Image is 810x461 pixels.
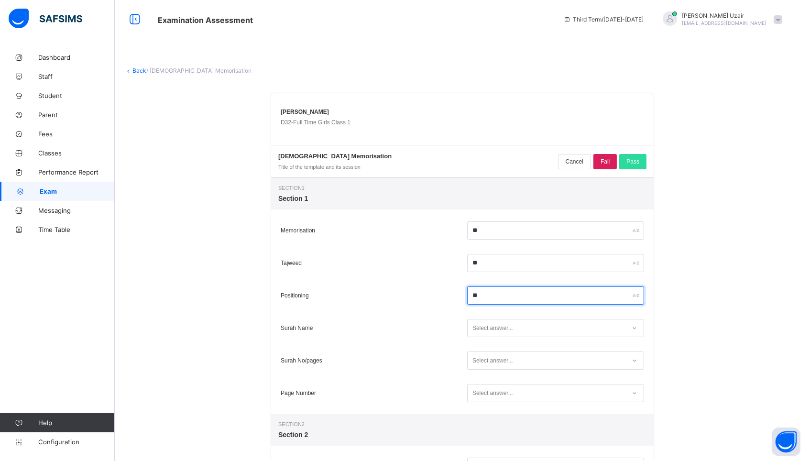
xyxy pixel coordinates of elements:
span: Tajweed [281,260,302,266]
span: / [DEMOGRAPHIC_DATA] Memorisation [146,67,252,74]
span: Time Table [38,226,115,233]
span: Parent [38,111,115,119]
span: Student [38,92,115,99]
span: Configuration [38,438,114,446]
span: Surah Name [281,325,313,331]
span: Messaging [38,207,115,214]
span: [EMAIL_ADDRESS][DOMAIN_NAME] [682,20,766,26]
span: Fees [38,130,115,138]
div: Select answer... [472,384,513,402]
span: Class Arm Broadsheet [158,15,253,25]
span: [PERSON_NAME] [281,109,329,115]
span: D32 - Full Time Girls Class 1 [281,119,350,126]
div: SheikhUzair [653,11,787,27]
span: Section 2 [278,431,646,439]
span: Positioning [281,292,309,299]
span: [PERSON_NAME] Uzair [682,12,766,19]
span: session/term information [563,16,644,23]
span: Dashboard [38,54,115,61]
span: Page Number [281,390,316,396]
span: Cancel [566,158,583,165]
span: Exam [40,187,115,195]
span: Fail [601,158,610,165]
span: Section 2 [278,421,646,427]
span: Help [38,419,114,427]
span: Surah No/pages [281,357,322,364]
a: Back [132,67,146,74]
span: [DEMOGRAPHIC_DATA] Memorisation [278,153,392,160]
span: Memorisation [281,227,315,234]
span: Section 1 [278,195,646,202]
span: Staff [38,73,115,80]
span: Classes [38,149,115,157]
span: Title of the template and its session [278,164,361,170]
img: safsims [9,9,82,29]
button: Open asap [772,428,800,456]
div: Select answer... [472,319,513,337]
div: Select answer... [472,351,513,370]
span: Section 1 [278,185,646,191]
span: Pass [626,158,639,165]
span: Performance Report [38,168,115,176]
